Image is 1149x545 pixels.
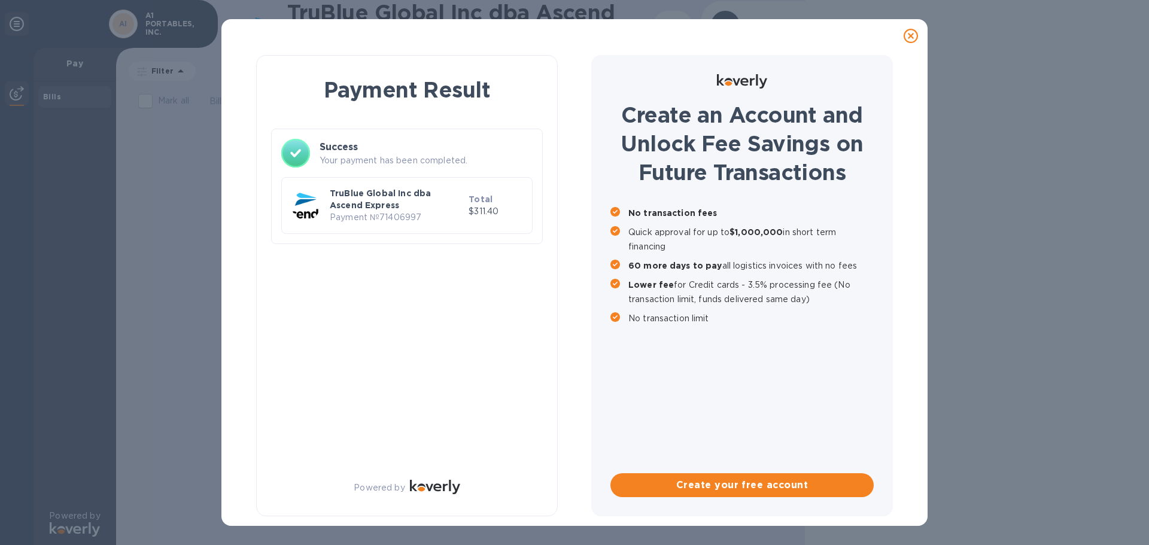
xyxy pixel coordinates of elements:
img: Logo [410,480,460,494]
p: No transaction limit [628,311,874,325]
p: Payment № 71406997 [330,211,464,224]
span: Create your free account [620,478,864,492]
h1: Create an Account and Unlock Fee Savings on Future Transactions [610,101,874,187]
img: Logo [717,74,767,89]
p: Quick approval for up to in short term financing [628,225,874,254]
p: all logistics invoices with no fees [628,258,874,273]
h1: Payment Result [276,75,538,105]
b: Total [469,194,493,204]
p: $311.40 [469,205,522,218]
p: Powered by [354,482,405,494]
b: 60 more days to pay [628,261,722,270]
b: Lower fee [628,280,674,290]
p: TruBlue Global Inc dba Ascend Express [330,187,464,211]
p: for Credit cards - 3.5% processing fee (No transaction limit, funds delivered same day) [628,278,874,306]
b: No transaction fees [628,208,718,218]
button: Create your free account [610,473,874,497]
b: $1,000,000 [729,227,783,237]
h3: Success [320,140,533,154]
p: Your payment has been completed. [320,154,533,167]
